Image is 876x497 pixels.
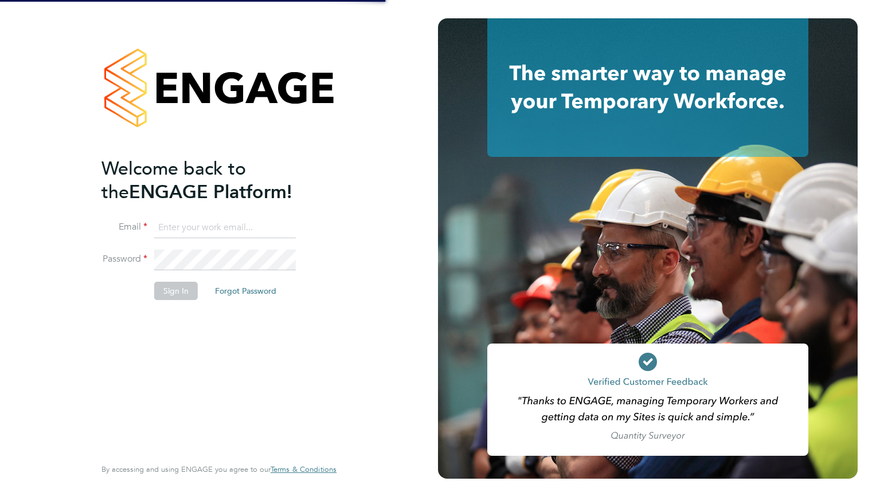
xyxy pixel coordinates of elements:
input: Enter your work email... [154,218,296,238]
label: Email [101,221,147,233]
label: Password [101,253,147,265]
span: Welcome back to the [101,157,246,203]
a: Terms & Conditions [271,465,337,474]
h2: ENGAGE Platform! [101,157,325,204]
span: By accessing and using ENGAGE you agree to our [101,464,337,474]
button: Forgot Password [206,282,286,300]
button: Sign In [154,282,198,300]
